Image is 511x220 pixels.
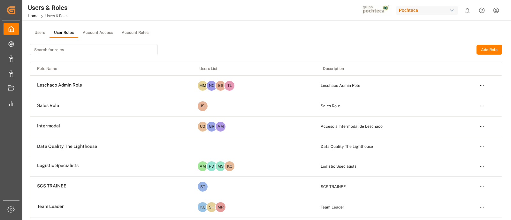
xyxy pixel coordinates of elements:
[460,3,475,18] button: show 0 new notifications
[207,202,217,212] span: SH
[206,201,217,213] button: SH
[30,62,193,75] th: Role Name
[37,82,82,88] span: Leschaco Admin Role
[37,204,64,209] span: Team Leader
[216,122,225,132] span: AM
[198,122,208,132] span: CG
[316,197,473,217] td: Team Leader
[207,122,217,132] span: GR
[198,202,208,212] span: KC
[316,137,473,156] td: Data Quality The Lighthouse
[224,80,235,91] button: TL
[216,81,225,91] span: ES
[28,14,38,18] a: Home
[206,80,217,91] button: NC
[207,161,217,171] span: PD
[198,182,208,192] span: ST
[206,161,217,172] button: PD
[193,62,316,75] th: Users List
[117,28,153,38] button: Account Roles
[215,201,226,213] button: MR
[316,156,473,177] td: Logistic Specialists
[198,81,208,91] span: MM
[396,6,458,15] div: Pochteca
[197,201,208,213] button: KC
[316,75,473,96] td: Leschaco Admin Role
[37,183,66,189] span: SCS TRAINEE
[37,103,59,109] span: Sales Role
[216,202,225,212] span: MR
[197,101,208,112] button: IS
[215,80,226,91] button: ES
[197,80,208,91] button: MM
[316,96,473,116] td: Sales Role
[361,5,392,16] img: pochtecaImg.jpg_1689854062.jpg
[37,123,60,129] span: Intermodal
[215,121,226,132] button: AM
[316,62,473,75] th: Description
[215,161,226,172] button: MS
[197,121,208,132] button: CG
[224,161,235,172] button: KC
[30,44,158,55] input: Search for roles
[198,101,208,111] span: IS
[37,144,97,149] span: Data Quality The Lighthouse
[225,81,234,91] span: TL
[207,81,217,91] span: NC
[197,161,208,172] button: AM
[197,181,208,192] button: ST
[475,3,489,18] button: Help Center
[316,177,473,197] td: SCS TRAINEE
[198,161,208,171] span: AM
[396,4,460,16] button: Pochteca
[225,161,234,171] span: KC
[50,28,78,38] button: User Roles
[28,3,68,12] div: Users & Roles
[477,45,502,55] button: Add Role
[206,121,217,132] button: GR
[78,28,117,38] button: Account Access
[316,116,473,137] td: Acceso a Intermodal de Leschaco
[37,163,79,169] span: Logistic Specialists
[216,161,225,171] span: MS
[30,28,50,38] button: Users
